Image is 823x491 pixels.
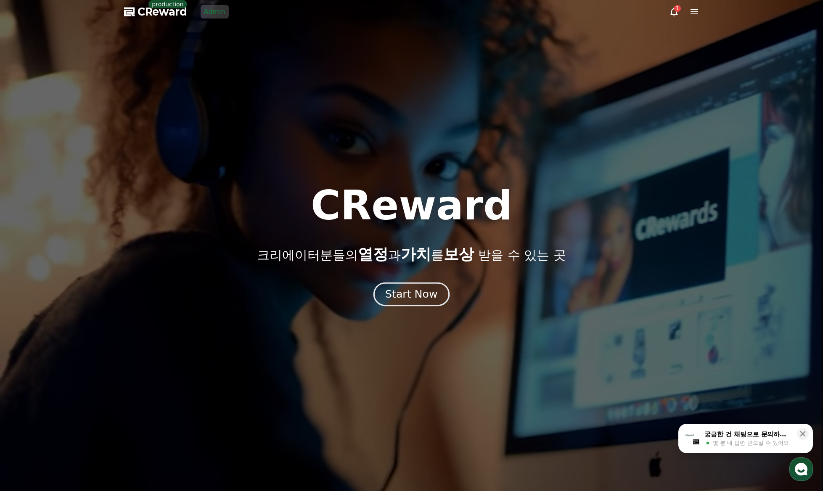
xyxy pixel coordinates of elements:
[138,5,187,18] span: CReward
[108,267,161,288] a: 설정
[257,246,566,263] p: 크리에이터분들의 과 를 받을 수 있는 곳
[674,5,681,12] div: 1
[130,279,140,286] span: 설정
[373,282,450,306] button: Start Now
[401,245,431,263] span: 가치
[358,245,388,263] span: 열정
[385,287,437,301] div: Start Now
[669,7,679,17] a: 1
[77,280,87,286] span: 대화
[3,267,56,288] a: 홈
[201,5,229,18] a: Admin
[26,279,32,286] span: 홈
[124,5,187,18] a: CReward
[444,245,474,263] span: 보상
[375,291,448,299] a: Start Now
[56,267,108,288] a: 대화
[311,185,512,226] h1: CReward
